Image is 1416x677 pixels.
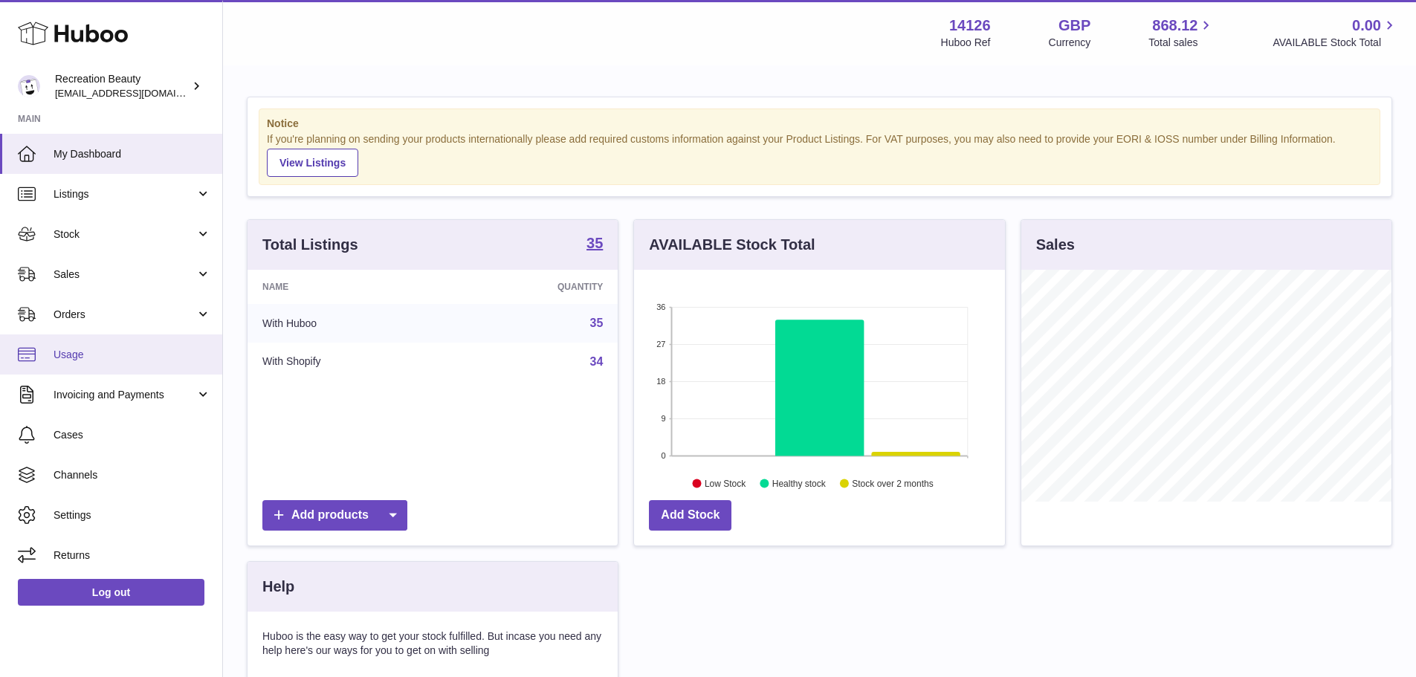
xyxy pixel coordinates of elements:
span: 0.00 [1352,16,1381,36]
span: Invoicing and Payments [54,388,195,402]
span: Cases [54,428,211,442]
text: 36 [657,302,666,311]
h3: AVAILABLE Stock Total [649,235,815,255]
a: 35 [586,236,603,253]
text: 9 [662,414,666,423]
div: Recreation Beauty [55,72,189,100]
span: Returns [54,548,211,563]
th: Quantity [447,270,618,304]
strong: Notice [267,117,1372,131]
a: View Listings [267,149,358,177]
span: Sales [54,268,195,282]
span: Stock [54,227,195,242]
text: Healthy stock [772,478,827,488]
span: [EMAIL_ADDRESS][DOMAIN_NAME] [55,87,219,99]
th: Name [248,270,447,304]
div: Huboo Ref [941,36,991,50]
a: Add Stock [649,500,731,531]
p: Huboo is the easy way to get your stock fulfilled. But incase you need any help here's our ways f... [262,629,603,658]
strong: 14126 [949,16,991,36]
a: Log out [18,579,204,606]
h3: Total Listings [262,235,358,255]
a: 0.00 AVAILABLE Stock Total [1273,16,1398,50]
h3: Sales [1036,235,1075,255]
a: 34 [590,355,604,368]
text: Low Stock [705,478,746,488]
img: internalAdmin-14126@internal.huboo.com [18,75,40,97]
span: Listings [54,187,195,201]
span: My Dashboard [54,147,211,161]
strong: 35 [586,236,603,250]
div: Currency [1049,36,1091,50]
text: 0 [662,451,666,460]
span: Channels [54,468,211,482]
strong: GBP [1058,16,1090,36]
td: With Shopify [248,343,447,381]
div: If you're planning on sending your products internationally please add required customs informati... [267,132,1372,177]
a: Add products [262,500,407,531]
h3: Help [262,577,294,597]
a: 868.12 Total sales [1148,16,1215,50]
text: Stock over 2 months [853,478,934,488]
span: AVAILABLE Stock Total [1273,36,1398,50]
span: Orders [54,308,195,322]
text: 18 [657,377,666,386]
span: 868.12 [1152,16,1197,36]
text: 27 [657,340,666,349]
td: With Huboo [248,304,447,343]
a: 35 [590,317,604,329]
span: Settings [54,508,211,522]
span: Total sales [1148,36,1215,50]
span: Usage [54,348,211,362]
